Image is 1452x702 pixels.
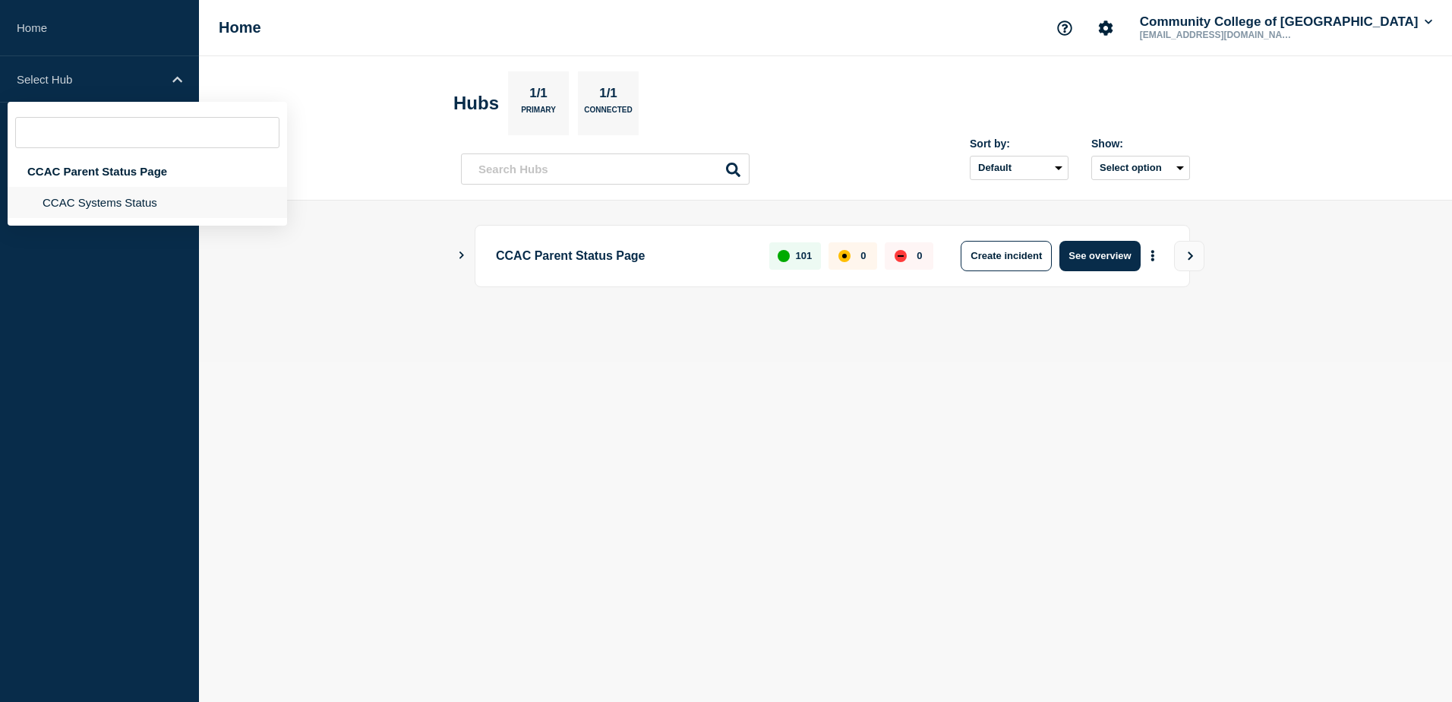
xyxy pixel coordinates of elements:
[1091,138,1190,150] div: Show:
[584,106,632,122] p: Connected
[17,73,163,86] p: Select Hub
[860,250,866,261] p: 0
[219,19,261,36] h1: Home
[1091,156,1190,180] button: Select option
[521,106,556,122] p: Primary
[458,250,466,261] button: Show Connected Hubs
[796,250,813,261] p: 101
[1059,241,1140,271] button: See overview
[778,250,790,262] div: up
[8,187,287,218] li: CCAC Systems Status
[1137,14,1435,30] button: Community College of [GEOGRAPHIC_DATA]
[1143,242,1163,270] button: More actions
[594,86,623,106] p: 1/1
[8,156,287,187] div: CCAC Parent Status Page
[895,250,907,262] div: down
[838,250,851,262] div: affected
[496,241,752,271] p: CCAC Parent Status Page
[1174,241,1204,271] button: View
[1049,12,1081,44] button: Support
[461,153,750,185] input: Search Hubs
[970,138,1068,150] div: Sort by:
[1090,12,1122,44] button: Account settings
[917,250,922,261] p: 0
[970,156,1068,180] select: Sort by
[524,86,554,106] p: 1/1
[453,93,499,114] h2: Hubs
[961,241,1052,271] button: Create incident
[1137,30,1295,40] p: [EMAIL_ADDRESS][DOMAIN_NAME]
